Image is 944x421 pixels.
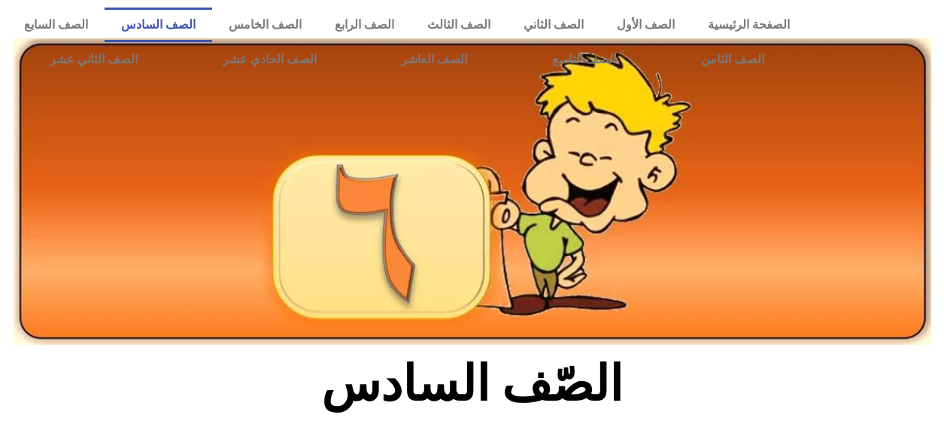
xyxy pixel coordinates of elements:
a: الصف الحادي عشر [181,42,360,77]
a: الصف العاشر [359,42,510,77]
h2: الصّف السادس [223,355,721,413]
a: الصف الأول [600,8,691,42]
a: الصف الخامس [212,8,318,42]
a: الصف الثالث [411,8,507,42]
a: الصفحة الرئيسية [691,8,806,42]
a: الصف الثاني [507,8,600,42]
a: الصف السادس [105,8,212,42]
a: الصف السابع [8,8,105,42]
a: الصف التاسع [510,42,659,77]
a: الصف الثامن [658,42,806,77]
a: الصف الثاني عشر [8,42,181,77]
a: الصف الرابع [318,8,411,42]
